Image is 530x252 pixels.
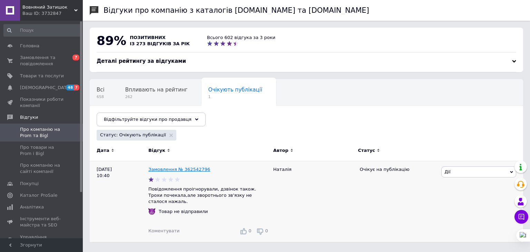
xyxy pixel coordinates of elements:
span: Опубліковані без комен... [97,113,167,119]
span: Про компанію на Prom та Bigl [20,126,64,139]
span: Статус [358,147,375,154]
span: 1 [208,94,262,99]
span: Інструменти веб-майстра та SEO [20,216,64,228]
span: позитивних [130,35,166,40]
span: 7 [74,85,79,90]
div: Наталія [270,161,356,242]
a: Замовлення № 362542796 [148,167,210,172]
h1: Відгуки про компанію з каталогів [DOMAIN_NAME] та [DOMAIN_NAME] [104,6,369,14]
span: Відгук [148,147,165,154]
span: 7 [72,55,79,60]
div: Опубліковані без коментаря [90,106,180,132]
span: Відфільтруйте відгуки про продавця [104,117,192,122]
div: [DATE] 10:40 [90,161,148,242]
span: 48 [66,85,74,90]
input: Пошук [3,24,81,37]
span: Коментувати [148,228,179,233]
div: Товар не відправили [157,209,209,215]
span: Каталог ProSale [20,192,57,198]
span: Про компанію на сайті компанії [20,162,64,175]
span: Замовлення та повідомлення [20,55,64,67]
span: Автор [273,147,288,154]
span: 0 [265,228,268,233]
span: Впливають на рейтинг [125,87,188,93]
p: Повідомлення проігнорували, дзвінок також. Трохи почекала,але зворотнього зв'язку не сталося нажаль. [148,186,270,205]
div: Деталі рейтингу за відгуками [97,58,516,65]
div: Очікує на публікацію [360,166,436,173]
span: Покупці [20,181,39,187]
span: Дії [444,169,450,174]
span: Всі [97,87,105,93]
span: 89% [97,33,126,48]
div: Всього 602 відгука за 3 роки [207,35,275,41]
button: Чат з покупцем [514,210,528,224]
img: :imp: [148,208,155,215]
span: Дата [97,147,109,154]
span: Відгуки [20,114,38,120]
span: Деталі рейтингу за відгуками [97,58,186,64]
span: Товари та послуги [20,73,64,79]
span: Головна [20,43,39,49]
span: із 273 відгуків за рік [130,41,190,46]
span: Статус: Очікують публікації [100,132,166,138]
span: Управління сайтом [20,234,64,246]
span: 0 [248,228,251,233]
span: Про товари на Prom і Bigl [20,144,64,157]
div: Ваш ID: 3732847 [22,10,83,17]
span: [DEMOGRAPHIC_DATA] [20,85,71,91]
span: Очікують публікації [208,87,262,93]
span: 658 [97,94,105,99]
span: Аналітика [20,204,44,210]
span: Вовняний Затишок [22,4,74,10]
span: 262 [125,94,188,99]
div: Коментувати [148,228,179,234]
span: Показники роботи компанії [20,96,64,109]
